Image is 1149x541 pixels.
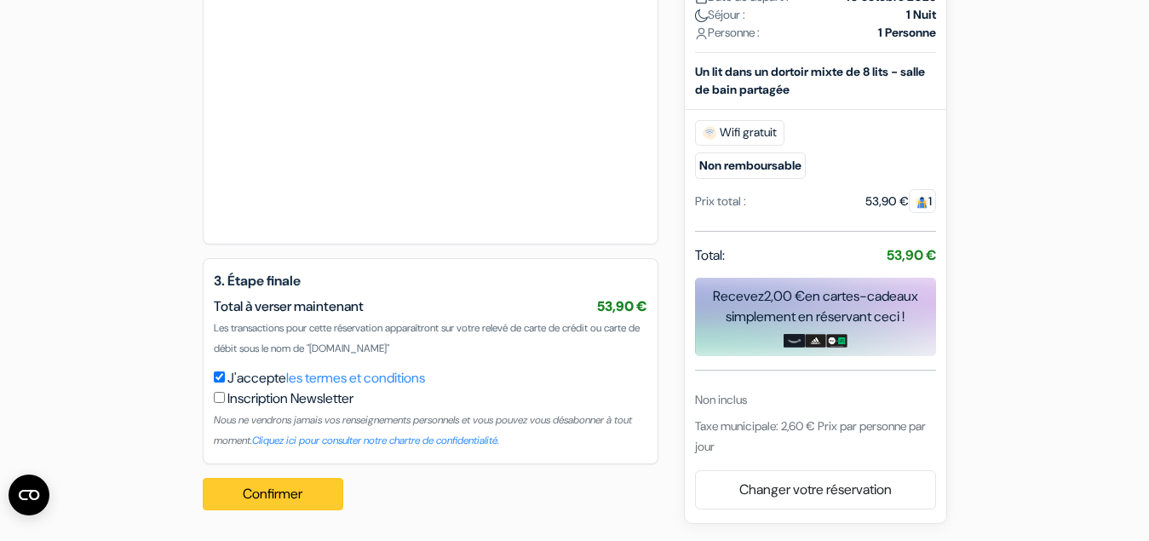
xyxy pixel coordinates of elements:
[597,297,647,315] span: 53,90 €
[214,273,647,289] h5: 3. Étape finale
[286,369,425,387] a: les termes et conditions
[878,24,936,42] strong: 1 Personne
[695,193,746,210] div: Prix total :
[214,297,364,315] span: Total à verser maintenant
[887,246,936,264] strong: 53,90 €
[695,64,925,97] b: Un lit dans un dortoir mixte de 8 lits - salle de bain partagée
[252,434,499,447] a: Cliquez ici pour consulter notre chartre de confidentialité.
[695,286,936,327] div: Recevez en cartes-cadeaux simplement en réservant ceci !
[695,245,725,266] span: Total:
[695,391,936,409] div: Non inclus
[227,388,353,409] label: Inscription Newsletter
[695,153,806,179] small: Non remboursable
[909,189,936,213] span: 1
[231,19,630,213] iframe: Cadre de saisie sécurisé pour le paiement
[703,126,716,140] img: free_wifi.svg
[695,24,760,42] span: Personne :
[906,6,936,24] strong: 1 Nuit
[214,413,632,447] small: Nous ne vendrons jamais vos renseignements personnels et vous pouvez vous désabonner à tout moment.
[784,334,805,348] img: amazon-card-no-text.png
[696,474,935,506] a: Changer votre réservation
[695,27,708,40] img: user_icon.svg
[695,120,784,146] span: Wifi gratuit
[695,418,926,454] span: Taxe municipale: 2,60 € Prix par personne par jour
[214,321,640,355] span: Les transactions pour cette réservation apparaîtront sur votre relevé de carte de crédit ou carte...
[805,334,826,348] img: adidas-card.png
[826,334,847,348] img: uber-uber-eats-card.png
[227,368,425,388] label: J'accepte
[865,193,936,210] div: 53,90 €
[9,475,49,515] button: Ouvrir le widget CMP
[695,9,708,22] img: moon.svg
[695,6,745,24] span: Séjour :
[203,478,344,510] button: Confirmer
[916,196,928,209] img: guest.svg
[764,287,805,305] span: 2,00 €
